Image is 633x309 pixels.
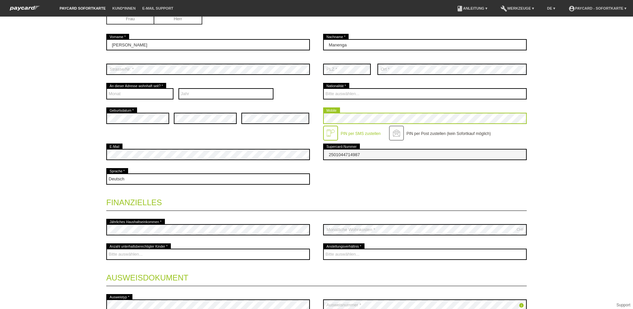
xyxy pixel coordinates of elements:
[544,6,559,10] a: DE ▾
[341,131,381,136] label: PIN per SMS zustellen
[407,131,491,136] label: PIN per Post zustellen (kein Sofortkauf möglich)
[453,6,491,10] a: bookAnleitung ▾
[565,6,630,10] a: account_circlepaycard - Sofortkarte ▾
[106,191,527,211] legend: Finanzielles
[7,8,43,13] a: paycard Sofortkarte
[501,5,507,12] i: build
[56,6,109,10] a: paycard Sofortkarte
[616,303,630,307] a: Support
[519,303,524,309] a: info
[106,267,527,286] legend: Ausweisdokument
[7,5,43,12] img: paycard Sofortkarte
[457,5,463,12] i: book
[497,6,537,10] a: buildWerkzeuge ▾
[516,227,524,231] div: CHF
[139,6,177,10] a: E-Mail Support
[109,6,139,10] a: Kund*innen
[568,5,575,12] i: account_circle
[519,303,524,308] i: info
